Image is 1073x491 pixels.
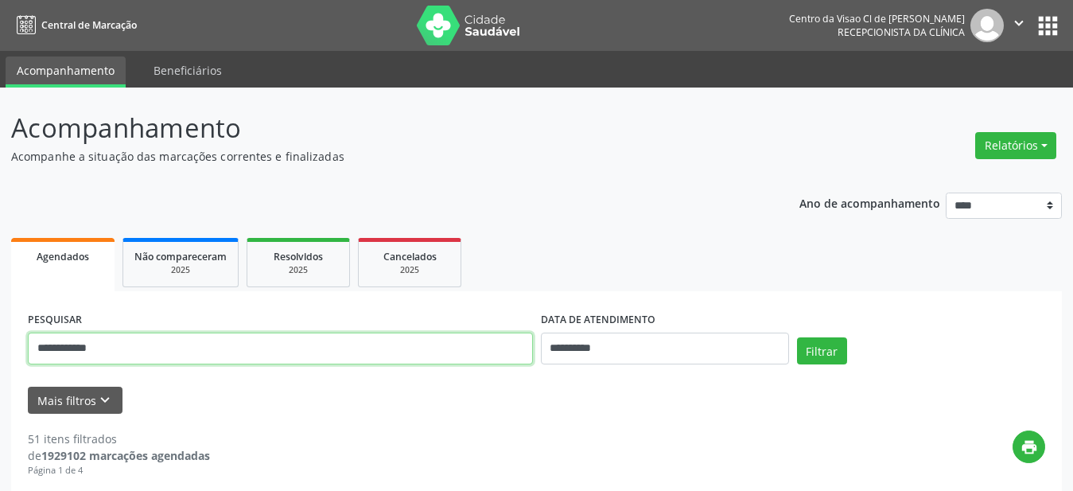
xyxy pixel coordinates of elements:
[838,25,965,39] span: Recepcionista da clínica
[11,148,747,165] p: Acompanhe a situação das marcações correntes e finalizadas
[28,464,210,477] div: Página 1 de 4
[134,250,227,263] span: Não compareceram
[28,431,210,447] div: 51 itens filtrados
[41,18,137,32] span: Central de Marcação
[6,57,126,88] a: Acompanhamento
[797,337,847,364] button: Filtrar
[1034,12,1062,40] button: apps
[1021,438,1038,456] i: print
[799,193,940,212] p: Ano de acompanhamento
[259,264,338,276] div: 2025
[28,308,82,333] label: PESQUISAR
[28,387,122,415] button: Mais filtroskeyboard_arrow_down
[11,108,747,148] p: Acompanhamento
[274,250,323,263] span: Resolvidos
[975,132,1056,159] button: Relatórios
[383,250,437,263] span: Cancelados
[1004,9,1034,42] button: 
[789,12,965,25] div: Centro da Visao Cl de [PERSON_NAME]
[41,448,210,463] strong: 1929102 marcações agendadas
[142,57,233,84] a: Beneficiários
[1013,431,1045,463] button: print
[370,264,449,276] div: 2025
[96,392,114,409] i: keyboard_arrow_down
[1010,14,1028,32] i: 
[541,308,655,333] label: DATA DE ATENDIMENTO
[11,12,137,38] a: Central de Marcação
[28,447,210,464] div: de
[37,250,89,263] span: Agendados
[970,9,1004,42] img: img
[134,264,227,276] div: 2025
